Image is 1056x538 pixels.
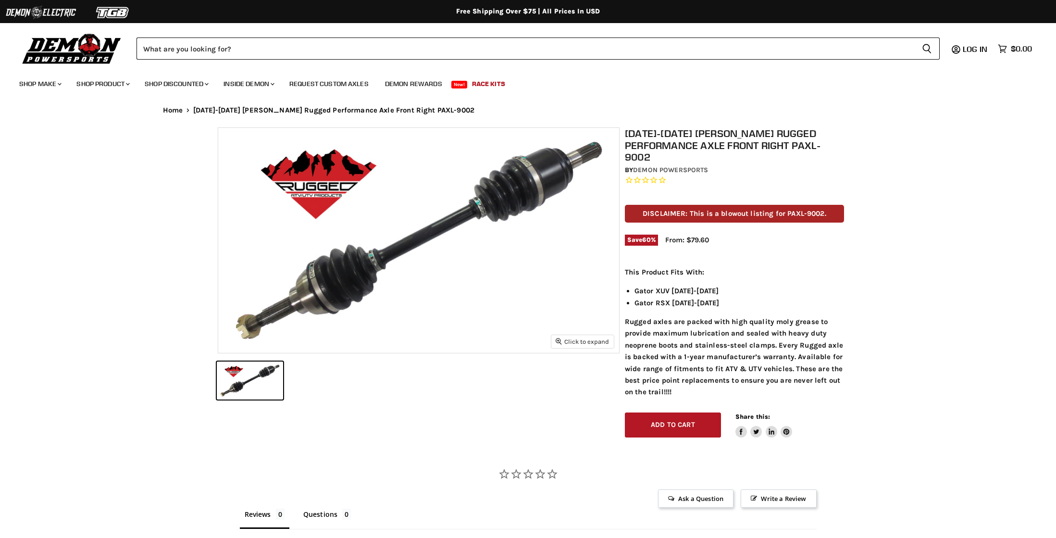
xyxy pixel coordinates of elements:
a: Home [163,106,183,114]
li: Gator XUV [DATE]-[DATE] [634,285,844,297]
form: Product [137,38,940,60]
li: Questions [298,508,356,529]
p: DISCLAIMER: This is a blowout listing for PAXL-9002. [625,205,844,223]
a: Demon Rewards [378,74,449,94]
img: Demon Electric Logo 2 [5,3,77,22]
span: New! [451,81,468,88]
span: [DATE]-[DATE] [PERSON_NAME] Rugged Performance Axle Front Right PAXL-9002 [193,106,474,114]
span: From: $79.60 [665,236,709,244]
a: Request Custom Axles [282,74,376,94]
div: Rugged axles are packed with high quality moly grease to provide maximum lubrication and sealed w... [625,266,844,398]
a: Shop Product [69,74,136,94]
a: Race Kits [465,74,512,94]
span: Log in [963,44,987,54]
p: This Product Fits With: [625,266,844,278]
span: Rated 0.0 out of 5 stars 0 reviews [625,175,844,186]
button: Search [914,38,940,60]
span: Click to expand [556,338,609,345]
aside: Share this: [735,413,793,438]
span: Add to cart [651,421,695,429]
div: by [625,165,844,175]
a: $0.00 [993,42,1037,56]
li: Reviews [240,508,289,529]
span: 60 [642,236,650,243]
button: Add to cart [625,413,721,438]
ul: Main menu [12,70,1030,94]
h1: [DATE]-[DATE] [PERSON_NAME] Rugged Performance Axle Front Right PAXL-9002 [625,127,844,163]
span: Save % [625,235,658,245]
a: Demon Powersports [633,166,708,174]
span: Write a Review [741,489,816,508]
a: Shop Make [12,74,67,94]
a: Inside Demon [216,74,280,94]
a: Log in [958,45,993,53]
button: Click to expand [551,335,614,348]
span: $0.00 [1011,44,1032,53]
li: Gator RSX [DATE]-[DATE] [634,297,844,309]
span: Share this: [735,413,770,420]
input: Search [137,38,914,60]
img: Demon Powersports [19,31,124,65]
a: Shop Discounted [137,74,214,94]
button: 2011-2022 John Deere Rugged Performance Axle Front Right PAXL-9002 thumbnail [217,362,283,400]
nav: Breadcrumbs [144,106,913,114]
span: Ask a Question [658,489,733,508]
img: TGB Logo 2 [77,3,149,22]
img: 2011-2022 John Deere Rugged Performance Axle Front Right PAXL-9002 [218,128,619,353]
div: Free Shipping Over $75 | All Prices In USD [144,7,913,16]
